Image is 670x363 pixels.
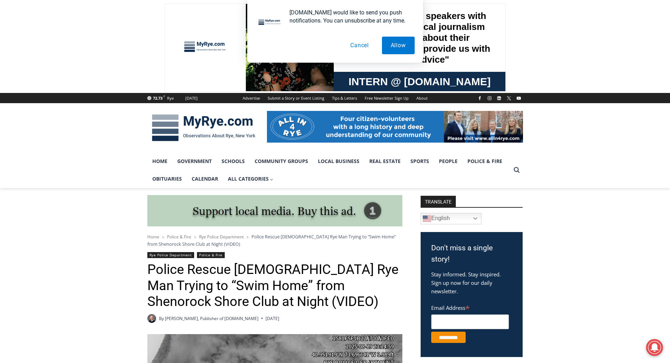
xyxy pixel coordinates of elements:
[147,252,194,258] a: Rye Police Department
[164,94,165,98] span: F
[382,37,415,54] button: Allow
[256,8,284,37] img: notification icon
[267,111,523,143] img: All in for Rye
[250,152,313,170] a: Community Groups
[266,315,279,322] time: [DATE]
[510,164,523,176] button: View Search Form
[434,152,462,170] a: People
[0,71,71,88] a: Open Tues. - Sun. [PHONE_NUMBER]
[172,152,217,170] a: Government
[167,95,174,101] div: Rye
[247,234,249,239] span: >
[197,252,225,258] a: Police & Fire
[147,109,260,146] img: MyRye.com
[72,44,100,84] div: "[PERSON_NAME]'s draw is the fine variety of pristine raw fish kept on hand"
[462,152,507,170] a: Police & Fire
[413,93,432,103] a: About
[264,93,328,103] a: Submit a Story or Event Listing
[406,152,434,170] a: Sports
[147,152,172,170] a: Home
[147,314,156,323] a: Author image
[147,233,396,247] span: Police Rescue [DEMOGRAPHIC_DATA] Rye Man Trying to “Swim Home” from Shenorock Shore Club at Night...
[239,93,432,103] nav: Secondary Navigation
[185,95,198,101] div: [DATE]
[217,152,250,170] a: Schools
[431,243,512,265] h3: Don't miss a single story!
[162,234,164,239] span: >
[147,262,402,310] h1: Police Rescue [DEMOGRAPHIC_DATA] Rye Man Trying to “Swim Home” from Shenorock Shore Club at Night...
[485,94,494,102] a: Instagram
[2,73,69,99] span: Open Tues. - Sun. [PHONE_NUMBER]
[194,234,196,239] span: >
[184,70,326,86] span: Intern @ [DOMAIN_NAME]
[223,170,279,188] button: Child menu of All Categories
[153,95,162,101] span: 72.73
[476,94,484,102] a: Facebook
[187,170,223,188] a: Calendar
[505,94,513,102] a: X
[364,152,406,170] a: Real Estate
[515,94,523,102] a: YouTube
[342,37,378,54] button: Cancel
[431,301,509,313] label: Email Address
[495,94,503,102] a: Linkedin
[313,152,364,170] a: Local Business
[423,214,431,223] img: en
[421,196,456,207] strong: TRANSLATE
[284,8,415,25] div: [DOMAIN_NAME] would like to send you push notifications. You can unsubscribe at any time.
[199,234,244,240] a: Rye Police Department
[147,234,159,240] a: Home
[165,315,259,321] a: [PERSON_NAME], Publisher of [DOMAIN_NAME]
[147,195,402,227] img: support local media, buy this ad
[147,170,187,188] a: Obituaries
[147,233,402,248] nav: Breadcrumbs
[239,93,264,103] a: Advertise
[431,270,512,295] p: Stay informed. Stay inspired. Sign up now for our daily newsletter.
[167,234,191,240] a: Police & Fire
[147,152,510,188] nav: Primary Navigation
[421,213,481,224] a: English
[169,68,341,88] a: Intern @ [DOMAIN_NAME]
[159,315,164,322] span: By
[328,93,361,103] a: Tips & Letters
[361,93,413,103] a: Free Newsletter Sign Up
[178,0,332,68] div: "We would have speakers with experience in local journalism speak to us about their experiences a...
